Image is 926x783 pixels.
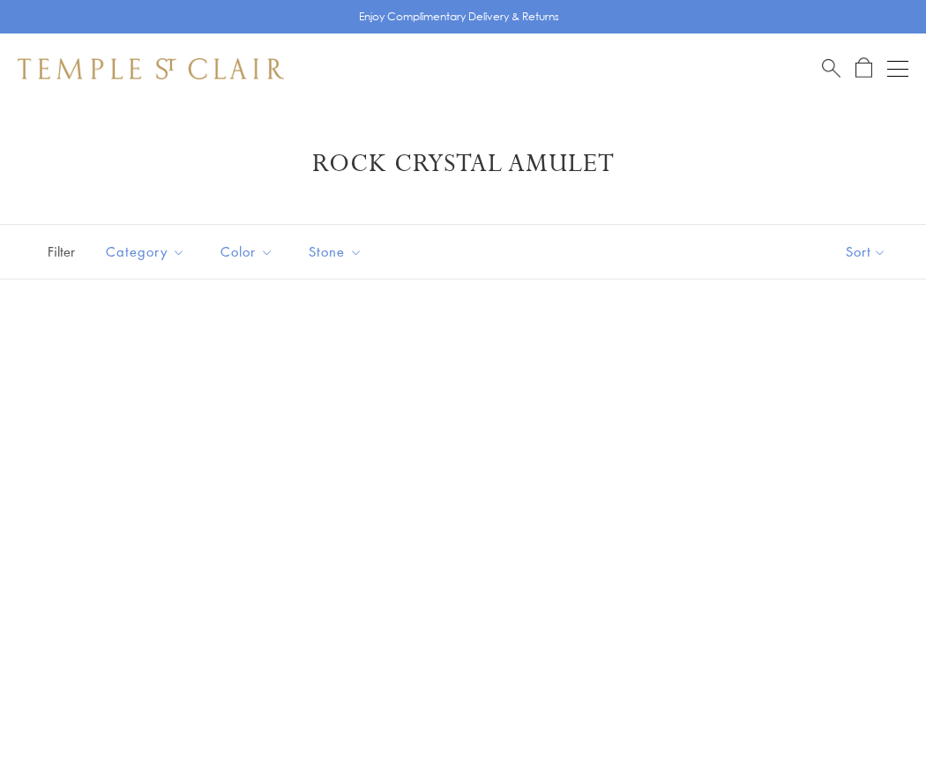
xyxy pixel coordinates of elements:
[300,241,376,263] span: Stone
[359,8,559,26] p: Enjoy Complimentary Delivery & Returns
[93,232,198,272] button: Category
[822,57,840,79] a: Search
[887,58,908,79] button: Open navigation
[212,241,287,263] span: Color
[855,57,872,79] a: Open Shopping Bag
[207,232,287,272] button: Color
[44,148,882,180] h1: Rock Crystal Amulet
[97,241,198,263] span: Category
[295,232,376,272] button: Stone
[806,225,926,279] button: Show sort by
[18,58,284,79] img: Temple St. Clair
